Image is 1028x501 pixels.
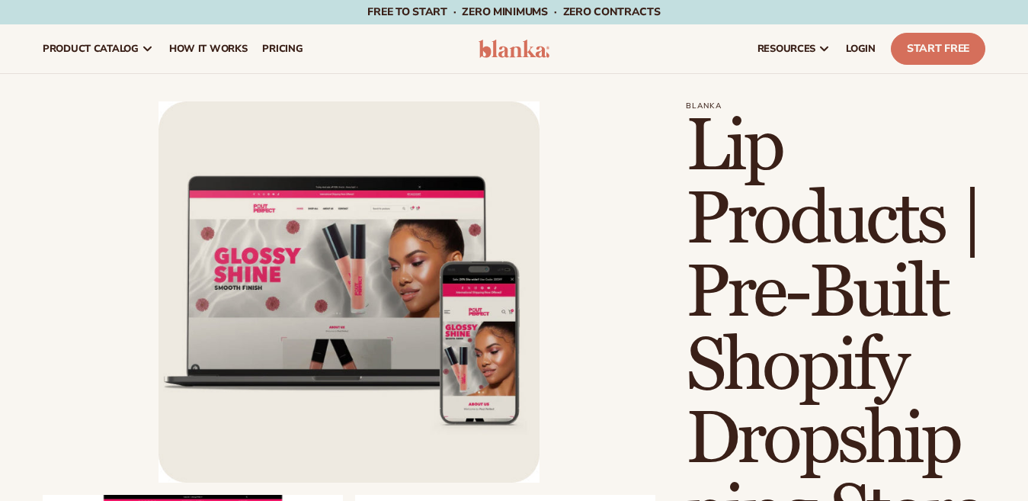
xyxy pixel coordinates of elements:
[750,24,838,73] a: resources
[846,43,876,55] span: LOGIN
[169,43,248,55] span: How It Works
[838,24,883,73] a: LOGIN
[35,24,162,73] a: product catalog
[367,5,660,19] span: Free to start · ZERO minimums · ZERO contracts
[686,101,985,111] p: Blanka
[479,40,550,58] img: logo
[757,43,815,55] span: resources
[262,43,303,55] span: pricing
[43,43,139,55] span: product catalog
[891,33,985,65] a: Start Free
[255,24,310,73] a: pricing
[162,24,255,73] a: How It Works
